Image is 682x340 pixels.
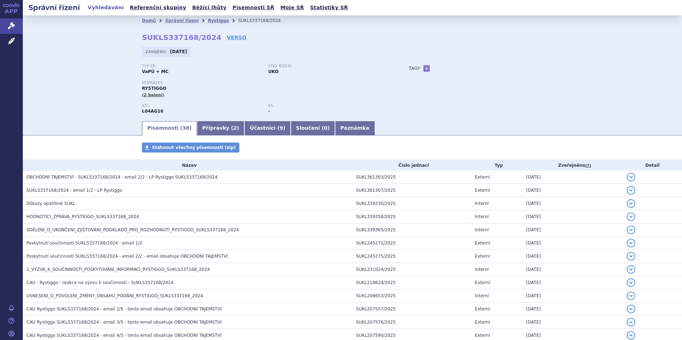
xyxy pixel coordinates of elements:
button: detail [627,278,635,287]
span: Externí [475,254,490,259]
button: detail [627,186,635,195]
td: SUKL218624/2025 [352,276,471,289]
button: detail [627,199,635,208]
button: detail [627,226,635,234]
p: Přípravky: [142,81,395,85]
a: Písemnosti (38) [142,121,197,135]
abbr: (?) [585,163,591,168]
span: Externí [475,188,490,193]
a: Sloučení (0) [291,121,335,135]
td: SUKL339365/2025 [352,223,471,237]
button: detail [627,239,635,247]
span: Interní [475,293,489,298]
td: SUKL207557/2025 [352,303,471,316]
strong: - [268,109,270,114]
td: [DATE] [523,184,623,197]
p: Typ SŘ: [142,64,261,68]
span: Interní [475,227,489,232]
span: (2 balení) [142,93,164,97]
a: VERSO [227,34,246,41]
span: Externí [475,306,490,311]
td: [DATE] [523,316,623,329]
span: OBCHODNÍ TAJEMSTVÍ - SUKLS337168/2024 - email 2/2 - LP Rystiggo SUKLS337168/2024 [26,175,218,180]
td: SUKL361303/2025 [352,171,471,184]
td: [DATE] [523,303,623,316]
span: 0 [324,125,327,131]
a: Přípravky (2) [197,121,244,135]
td: [DATE] [523,223,623,237]
a: Referenční skupiny [128,3,188,12]
a: Domů [142,18,156,23]
td: SUKL208653/2025 [352,289,471,303]
a: Písemnosti SŘ [230,3,276,12]
span: Interní [475,214,489,219]
a: Běžící lhůty [190,3,229,12]
td: [DATE] [523,197,623,210]
button: detail [627,331,635,340]
span: Poskytnutí součinnosti SUKLS337168/2024 - email 1/2 [26,241,142,246]
button: detail [627,318,635,326]
span: CAU - Rystiggo - reakce na výzvu k součinnosti - SUKLS337168/2024 [26,280,174,285]
td: [DATE] [523,250,623,263]
td: SUKL339358/2025 [352,210,471,223]
button: detail [627,252,635,261]
li: SUKLS337168/2024 [238,15,290,26]
span: Poskytnutí součinnosti SUKLS337168/2024 - email 2/2 - email obsahuje OBCHODNÍ TAJEMSTVÍ [26,254,228,259]
td: [DATE] [523,263,623,276]
button: detail [627,173,635,181]
th: Typ [471,160,523,171]
td: [DATE] [523,237,623,250]
a: Statistiky SŘ [308,3,350,12]
span: Externí [475,241,490,246]
button: detail [627,305,635,313]
a: Správní řízení [165,18,199,23]
a: Rystiggo [208,18,229,23]
strong: ROZANOLIXIZUMAB [142,109,163,114]
span: Externí [475,320,490,325]
span: SDĚLENÍ_O_UKONČENÍ_ZJIŠŤOVÁNÍ_PODKLADŮ_PRO_ROZHODNUTÍ_RYSTIGGO_SUKLS337168_2024 [26,227,239,232]
p: RS: [268,104,387,108]
td: [DATE] [523,276,623,289]
strong: VaPÚ + MC [142,69,168,74]
button: detail [627,265,635,274]
span: Stáhnout všechny písemnosti (zip) [152,145,236,150]
span: Zahájeno: [146,49,168,55]
span: Externí [475,175,490,180]
a: Vyhledávání [86,3,126,12]
span: SUKLS337168/2024 - email 1/2 - LP Rystiggo [26,188,122,193]
td: [DATE] [523,210,623,223]
h2: Správní řízení [23,2,86,12]
span: HODNOTÍCÍ_ZPRÁVA_RYSTIGGO_SUKLS337168_2024 [26,214,139,219]
strong: SUKLS337168/2024 [142,33,222,42]
td: SUKL339330/2025 [352,197,471,210]
th: Detail [623,160,682,171]
span: CAU Rystiggo SUKLS337168/2024 - email 4/5 - tento email obsahuje OBCHODNÍ TAJEMSTVÍ [26,333,222,338]
span: 2 [233,125,237,131]
a: Účastníci (9) [244,121,290,135]
th: Číslo jednací [352,160,471,171]
span: 2_VÝZVA_K_SOUČINNOSTI_POSKYTOVÁNÍ_INFORMACÍ_RYSTIGGO_SUKLS337168_2024 [26,267,210,272]
a: Stáhnout všechny písemnosti (zip) [142,143,239,153]
span: RYSTIGGO [142,86,166,91]
span: Důkazy opatřené SÚKL [26,201,75,206]
span: Externí [475,333,490,338]
span: USNESENÍ_O_POVOLENÍ_ZMĚNY_OBSAHU_PODÁNÍ_RYSTIGGO_SUKLS337168_2024 [26,293,203,298]
td: SUKL231024/2025 [352,263,471,276]
button: detail [627,212,635,221]
strong: UKO [268,69,279,74]
h3: Tagy [409,64,420,73]
td: SUKL245275/2025 [352,250,471,263]
p: Stav řízení: [268,64,387,68]
a: Poznámka [335,121,375,135]
strong: [DATE] [170,49,187,54]
span: Interní [475,267,489,272]
span: 38 [182,125,189,131]
span: Externí [475,280,490,285]
span: Interní [475,201,489,206]
td: SUKL207576/2025 [352,316,471,329]
a: + [423,65,430,72]
a: Moje SŘ [278,3,306,12]
th: Zveřejněno [523,160,623,171]
td: SUKL245271/2025 [352,237,471,250]
span: CAU Rystiggo SUKLS337168/2024 - email 2/5 - tento email obsahuje OBCHODNÍ TAJEMSTVÍ [26,306,222,311]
